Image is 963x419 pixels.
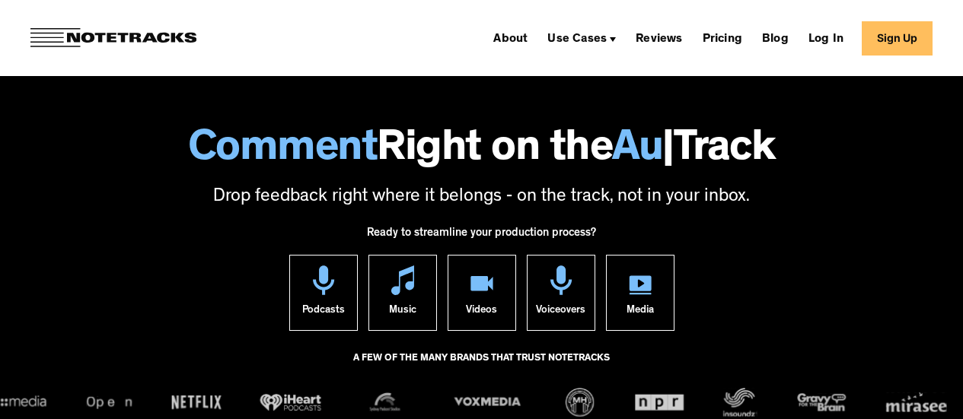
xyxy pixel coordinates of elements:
a: Voiceovers [527,255,595,331]
div: A FEW OF THE MANY BRANDS THAT TRUST NOTETRACKS [353,346,610,387]
p: Drop feedback right where it belongs - on the track, not in your inbox. [15,185,948,211]
a: Pricing [697,26,748,50]
div: Use Cases [547,33,607,46]
div: Ready to streamline your production process? [367,218,596,255]
div: Videos [466,295,497,330]
div: Use Cases [541,26,622,50]
span: Au [612,129,662,173]
a: Log In [802,26,850,50]
span: Comment [188,129,378,173]
a: About [487,26,534,50]
div: Voiceovers [536,295,585,330]
a: Reviews [630,26,688,50]
a: Sign Up [862,21,933,56]
a: Videos [448,255,516,331]
div: Media [627,295,654,330]
div: Music [389,295,416,330]
a: Music [368,255,437,331]
a: Media [606,255,674,331]
span: | [662,129,674,173]
a: Blog [756,26,795,50]
h1: Right on the Track [15,129,948,173]
div: Podcasts [302,295,345,330]
a: Podcasts [289,255,358,331]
